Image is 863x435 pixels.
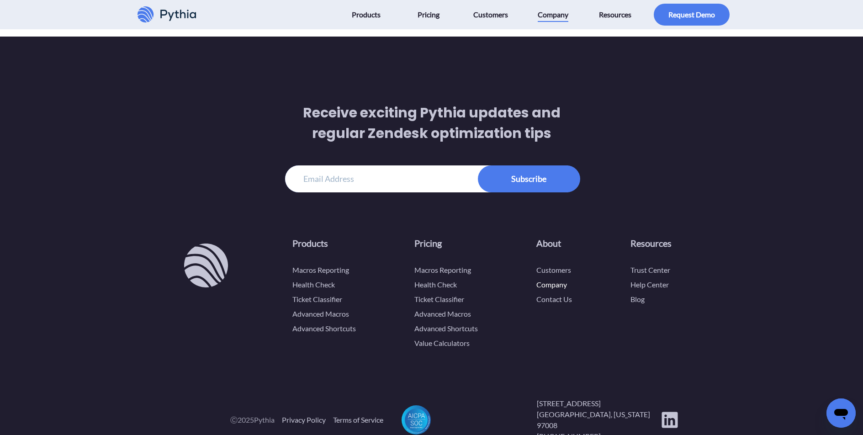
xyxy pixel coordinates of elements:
[414,324,478,333] a: Advanced Shortcuts
[230,414,275,425] span: Ⓒ 2025 Pythia
[414,339,470,347] a: Value Calculators
[333,414,383,425] a: Terms of Service
[536,238,561,249] a: About
[282,414,326,425] a: Privacy Policy
[292,295,342,303] a: Ticket Classifier
[402,405,431,435] a: Pythia is SOC 2 compliant and continuously monitors its security
[285,165,578,192] input: Email Address
[537,398,661,409] p: [STREET_ADDRESS]
[536,295,572,303] a: Contact Us
[537,409,661,431] p: [GEOGRAPHIC_DATA], [US_STATE] 97008
[538,7,568,22] span: Company
[630,295,645,303] a: Blog
[414,309,471,318] a: Advanced Macros
[630,238,672,249] a: Resources
[414,295,464,303] a: Ticket Classifier
[473,7,508,22] span: Customers
[414,238,442,249] a: Pricing
[184,244,225,287] a: Pythia
[292,324,356,333] a: Advanced Shortcuts
[292,238,328,249] a: Products
[352,7,381,22] span: Products
[536,265,571,274] a: Customers
[630,265,670,274] a: Trust Center
[414,265,471,274] a: Macros Reporting
[630,280,669,289] a: Help Center
[599,7,631,22] span: Resources
[292,280,335,289] a: Health Check
[536,280,567,289] a: Company
[285,102,578,165] h3: Receive exciting Pythia updates and regular Zendesk optimization tips
[414,280,457,289] a: Health Check
[418,7,439,22] span: Pricing
[826,398,856,428] iframe: Schaltfläche zum Öffnen des Messaging-Fensters
[292,265,349,274] a: Macros Reporting
[292,309,349,318] a: Advanced Macros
